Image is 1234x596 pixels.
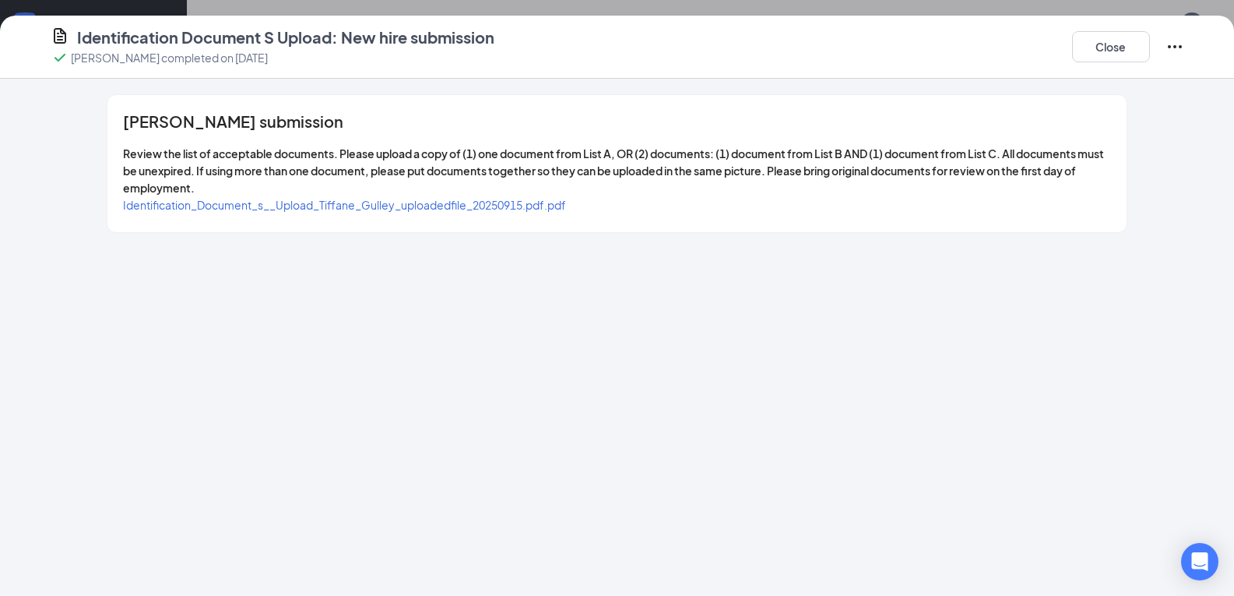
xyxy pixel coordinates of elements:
h4: Identification Document S Upload: New hire submission [77,26,494,48]
span: [PERSON_NAME] submission [123,114,343,129]
svg: CustomFormIcon [51,26,69,45]
a: Identification_Document_s__Upload_Tiffane_Gulley_uploadedfile_20250915.pdf.pdf [123,198,566,212]
div: Open Intercom Messenger [1181,543,1218,580]
span: Review the list of acceptable documents. Please upload a copy of (1) one document from List A, OR... [123,146,1104,195]
button: Close [1072,31,1150,62]
svg: Checkmark [51,48,69,67]
p: [PERSON_NAME] completed on [DATE] [71,50,268,65]
svg: Ellipses [1165,37,1184,56]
